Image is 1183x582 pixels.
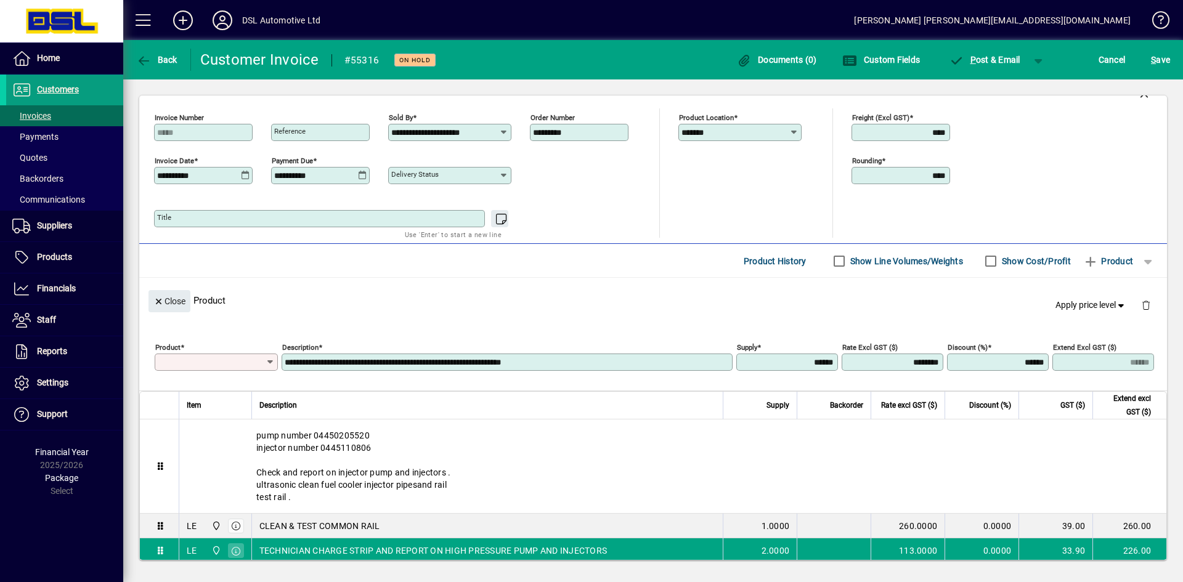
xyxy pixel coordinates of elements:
span: Package [45,473,78,483]
span: Suppliers [37,220,72,230]
a: Staff [6,305,123,336]
mat-label: Freight (excl GST) [852,113,909,122]
span: Cancel [1099,50,1126,70]
span: Product [1083,251,1133,271]
span: ave [1151,50,1170,70]
a: Reports [6,336,123,367]
mat-label: Title [157,213,171,222]
span: Settings [37,378,68,387]
div: DSL Automotive Ltd [242,10,320,30]
td: 0.0000 [945,514,1018,538]
span: Backorder [830,398,863,412]
span: Home [37,53,60,63]
button: Post & Email [943,49,1026,71]
span: Item [187,398,201,412]
a: Communications [6,189,123,210]
td: 260.00 [1092,514,1166,538]
mat-label: Rounding [852,156,882,165]
span: ost & Email [949,55,1020,65]
span: Staff [37,315,56,325]
span: Payments [12,132,59,142]
mat-hint: Use 'Enter' to start a new line [405,227,502,241]
span: Central [208,544,222,557]
span: CLEAN & TEST COMMON RAIL [259,520,380,532]
button: Apply price level [1051,294,1132,317]
a: Invoices [6,105,123,126]
span: Central [208,519,222,533]
span: 2.0000 [762,544,790,557]
span: Reports [37,346,67,356]
label: Show Cost/Profit [999,255,1071,267]
span: Financial Year [35,447,89,457]
span: Documents (0) [737,55,817,65]
a: Quotes [6,147,123,168]
span: Invoices [12,111,51,121]
span: Apply price level [1055,299,1127,312]
div: Product [139,278,1167,323]
a: Payments [6,126,123,147]
span: Back [136,55,177,65]
span: Financials [37,283,76,293]
span: P [970,55,976,65]
button: Profile [203,9,242,31]
a: Settings [6,368,123,398]
a: Financials [6,273,123,304]
div: 113.0000 [879,544,937,557]
span: Close [153,291,185,312]
span: Supply [766,398,789,412]
span: On hold [399,56,431,64]
mat-label: Invoice number [155,113,204,122]
span: 1.0000 [762,520,790,532]
span: S [1151,55,1156,65]
span: Product History [744,251,807,271]
span: Backorders [12,174,63,184]
span: Quotes [12,153,47,163]
button: Save [1148,49,1173,71]
mat-label: Order number [531,113,575,122]
a: Support [6,399,123,430]
button: Product History [739,250,811,272]
mat-label: Description [282,343,319,352]
div: Customer Invoice [200,50,319,70]
td: 226.00 [1092,538,1166,563]
span: Communications [12,195,85,204]
a: Knowledge Base [1143,2,1168,42]
div: #55316 [344,51,380,70]
app-page-header-button: Delete [1131,299,1161,310]
a: Home [6,43,123,74]
span: Extend excl GST ($) [1100,392,1151,419]
mat-label: Rate excl GST ($) [842,343,898,352]
mat-label: Supply [737,343,757,352]
button: Delete [1131,290,1161,320]
mat-label: Product [155,343,181,352]
mat-label: Extend excl GST ($) [1053,343,1116,352]
span: Customers [37,84,79,94]
span: Discount (%) [969,398,1011,412]
mat-label: Product location [679,113,734,122]
button: Custom Fields [839,49,923,71]
div: LE [187,544,197,557]
button: Product [1077,250,1139,272]
td: 0.0000 [945,538,1018,563]
mat-label: Payment due [272,156,313,165]
app-page-header-button: Close [145,295,193,306]
mat-label: Invoice date [155,156,194,165]
button: Add [163,9,203,31]
span: TECHNICIAN CHARGE STRIP AND REPORT ON HIGH PRESSURE PUMP AND INJECTORS [259,544,608,557]
button: Back [133,49,181,71]
span: Rate excl GST ($) [881,398,937,412]
span: Custom Fields [842,55,920,65]
a: Products [6,242,123,273]
button: Documents (0) [734,49,820,71]
mat-label: Discount (%) [948,343,988,352]
button: Close [148,290,190,312]
div: 260.0000 [879,520,937,532]
a: Backorders [6,168,123,189]
td: 39.00 [1018,514,1092,538]
span: GST ($) [1060,398,1085,412]
div: pump number 04450205520 injector number 0445110806 Check and report on injector pump and injector... [179,419,1166,513]
div: [PERSON_NAME] [PERSON_NAME][EMAIL_ADDRESS][DOMAIN_NAME] [854,10,1131,30]
span: Description [259,398,297,412]
a: Suppliers [6,211,123,241]
td: 33.90 [1018,538,1092,563]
